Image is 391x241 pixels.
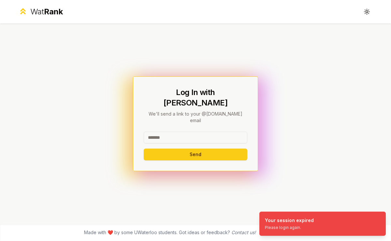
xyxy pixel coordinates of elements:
[144,87,247,108] h1: Log In with [PERSON_NAME]
[144,111,247,124] p: We'll send a link to your @[DOMAIN_NAME] email
[18,7,63,17] a: WatRank
[30,7,63,17] div: Wat
[265,225,314,230] div: Please login again.
[144,149,247,160] button: Send
[84,229,256,236] span: Made with ❤️ by some UWaterloo students. Got ideas or feedback?
[44,7,63,16] span: Rank
[265,217,314,224] div: Your session expired
[231,230,256,235] a: Contact us!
